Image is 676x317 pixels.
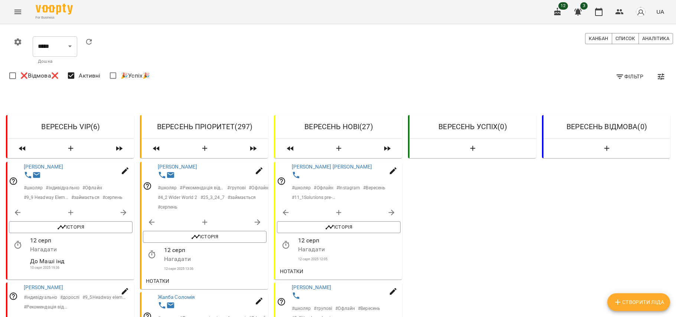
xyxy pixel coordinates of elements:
[336,184,360,191] p: # Instagram
[281,121,396,133] h6: ВЕРЕСЕНЬ НОВІ ( 27 )
[71,194,99,201] p: # займається
[292,284,332,290] a: [PERSON_NAME]
[60,294,79,301] p: # дорослі
[358,305,380,312] p: # Вересень
[158,184,177,191] p: # школяр
[375,142,399,155] span: Пересунути лідів з колонки
[30,245,133,254] p: Нагадати
[249,184,268,191] p: # Офлайн
[277,221,401,233] button: Історія
[281,223,397,232] span: Історія
[158,294,195,300] a: Жалба Соломія
[292,305,311,312] p: # школяр
[144,142,168,155] span: Пересунути лідів з колонки
[612,33,639,44] button: Список
[9,3,27,21] button: Menu
[277,297,286,306] svg: Відповідальний співробітник не заданий
[143,274,173,288] button: Нотатки
[280,267,304,276] span: Нотатки
[82,294,127,301] p: # 9_5Headway elementary waswere
[580,2,588,10] span: 3
[228,194,256,201] p: # займається
[24,184,43,191] p: # школяр
[9,221,133,233] button: Історія
[164,255,267,264] p: Нагадати
[277,265,307,278] button: Нотатки
[9,177,18,186] svg: Відповідальний співробітник не заданий
[615,35,635,43] span: Список
[24,284,63,290] a: [PERSON_NAME]
[298,245,401,254] p: Нагадати
[415,121,530,133] h6: ВЕРЕСЕНЬ УСПІХ ( 0 )
[24,194,68,201] p: # 9_9 Headway Elementary comparativessuperlatives
[241,142,265,155] span: Пересунути лідів з колонки
[13,121,128,133] h6: ВЕРЕСЕНЬ VIP ( 6 )
[30,265,133,271] p: 10 серп 2025 19:36
[298,256,401,262] p: 12 серп 2025 12:05
[37,142,104,155] button: Створити Ліда
[158,164,197,170] a: [PERSON_NAME]
[158,204,178,210] p: # серпень
[36,4,73,14] img: Voopty Logo
[277,177,286,186] svg: Відповідальний співробітник не заданий
[10,142,34,155] span: Пересунути лідів з колонки
[147,121,262,133] h6: ВЕРЕСЕНЬ ПРІОРИТЕТ ( 297 )
[278,142,302,155] span: Пересунути лідів з колонки
[656,8,664,16] span: UA
[653,5,667,19] button: UA
[24,164,63,170] a: [PERSON_NAME]
[102,194,123,201] p: # серпень
[607,293,670,311] button: Створити Ліда
[305,142,372,155] button: Створити Ліда
[146,277,170,285] span: Нотатки
[158,194,197,201] p: # 4_2 Wider World 2
[38,58,72,65] p: Дошка
[164,266,267,271] p: 12 серп 2025 13:36
[200,194,225,201] p: # 25_3_24_7
[79,71,100,80] span: Активні
[20,71,59,80] span: ❌Відмова❌
[292,194,336,201] p: # 11_1Solutions pre-intermidiate Past S
[615,72,643,81] span: Фільтр
[46,184,79,191] p: # індивідуально
[314,305,332,312] p: # групові
[613,298,664,307] span: Створити Ліда
[82,184,102,191] p: # Офлайн
[143,231,267,243] button: Історія
[546,142,667,155] button: Створити Ліда
[164,246,267,255] p: 12 серп
[24,304,68,310] p: # Рекомендація від друзів знайомих тощо
[558,2,568,10] span: 12
[292,184,311,191] p: # школяр
[292,164,372,170] a: [PERSON_NAME] [PERSON_NAME]
[585,33,612,44] button: Канбан
[121,71,150,80] span: 🎉Успіх🎉
[13,223,129,232] span: Історія
[363,184,385,191] p: # Вересень
[613,70,646,83] button: Фільтр
[227,184,246,191] p: # групові
[298,236,401,245] p: 12 серп
[639,33,673,44] button: Аналітика
[549,121,664,133] h6: ВЕРЕСЕНЬ ВІДМОВА ( 0 )
[107,142,131,155] span: Пересунути лідів з колонки
[9,292,18,301] svg: Відповідальний співробітник не заданий
[412,142,533,155] button: Створити Ліда
[30,256,133,265] p: До Маші інд
[642,35,669,43] span: Аналітика
[636,7,646,17] img: avatar_s.png
[24,294,58,301] p: # індивідуально
[589,35,608,43] span: Канбан
[171,142,238,155] button: Створити Ліда
[30,236,133,245] p: 12 серп
[143,182,152,190] svg: Відповідальний співробітник не заданий
[147,232,263,241] span: Історія
[314,184,333,191] p: # Офлайн
[180,184,224,191] p: # Рекомендація від друзів знайомих тощо
[36,15,73,20] span: For Business
[335,305,355,312] p: # Офлайн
